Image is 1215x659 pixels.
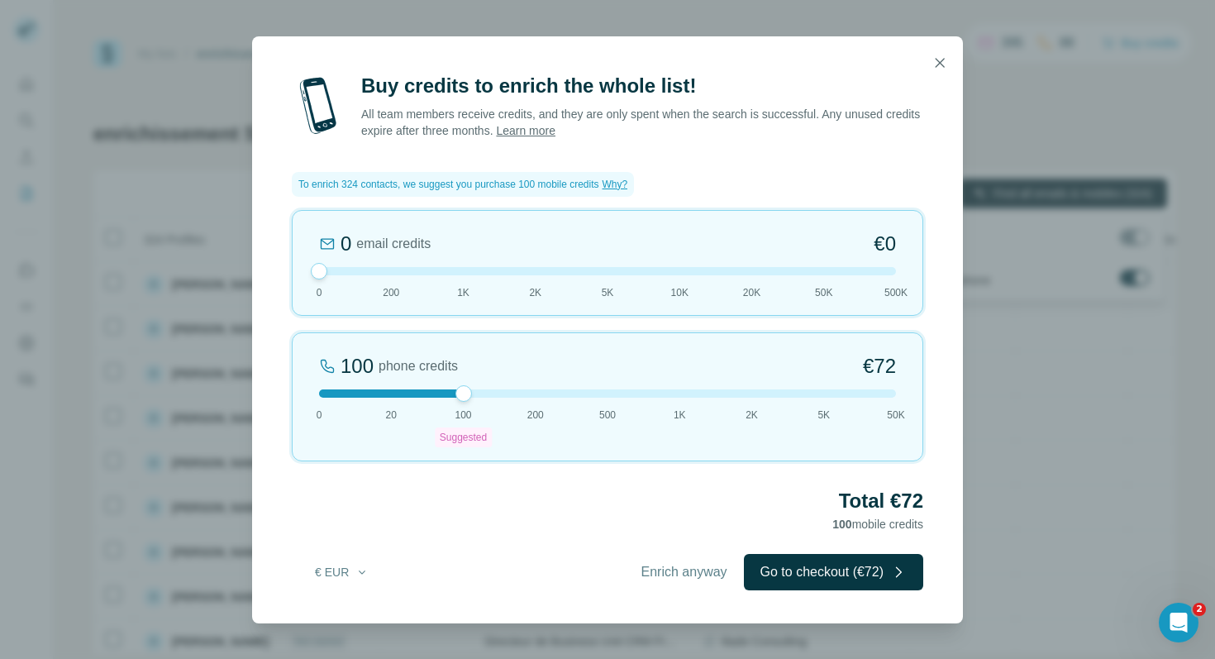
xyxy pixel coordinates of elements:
[457,285,469,300] span: 1K
[874,231,896,257] span: €0
[832,518,923,531] span: mobile credits
[435,427,492,447] div: Suggested
[341,353,374,380] div: 100
[292,73,345,139] img: mobile-phone
[743,285,760,300] span: 20K
[529,285,541,300] span: 2K
[744,554,923,590] button: Go to checkout (€72)
[641,562,727,582] span: Enrich anyway
[341,231,351,257] div: 0
[379,356,458,376] span: phone credits
[317,285,322,300] span: 0
[863,353,896,380] span: €72
[496,124,555,137] a: Learn more
[746,408,758,423] span: 2K
[887,408,904,423] span: 50K
[832,518,851,531] span: 100
[317,408,322,423] span: 0
[674,408,686,423] span: 1K
[603,179,628,190] span: Why?
[298,177,599,192] span: To enrich 324 contacts, we suggest you purchase 100 mobile credits
[817,408,830,423] span: 5K
[625,554,744,590] button: Enrich anyway
[884,285,908,300] span: 500K
[455,408,471,423] span: 100
[599,408,616,423] span: 500
[303,557,380,587] button: € EUR
[602,285,614,300] span: 5K
[292,488,923,514] h2: Total €72
[1193,603,1206,616] span: 2
[527,408,544,423] span: 200
[815,285,832,300] span: 50K
[361,106,923,139] p: All team members receive credits, and they are only spent when the search is successful. Any unus...
[383,285,399,300] span: 200
[1159,603,1198,642] iframe: Intercom live chat
[671,285,688,300] span: 10K
[386,408,397,423] span: 20
[356,234,431,254] span: email credits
